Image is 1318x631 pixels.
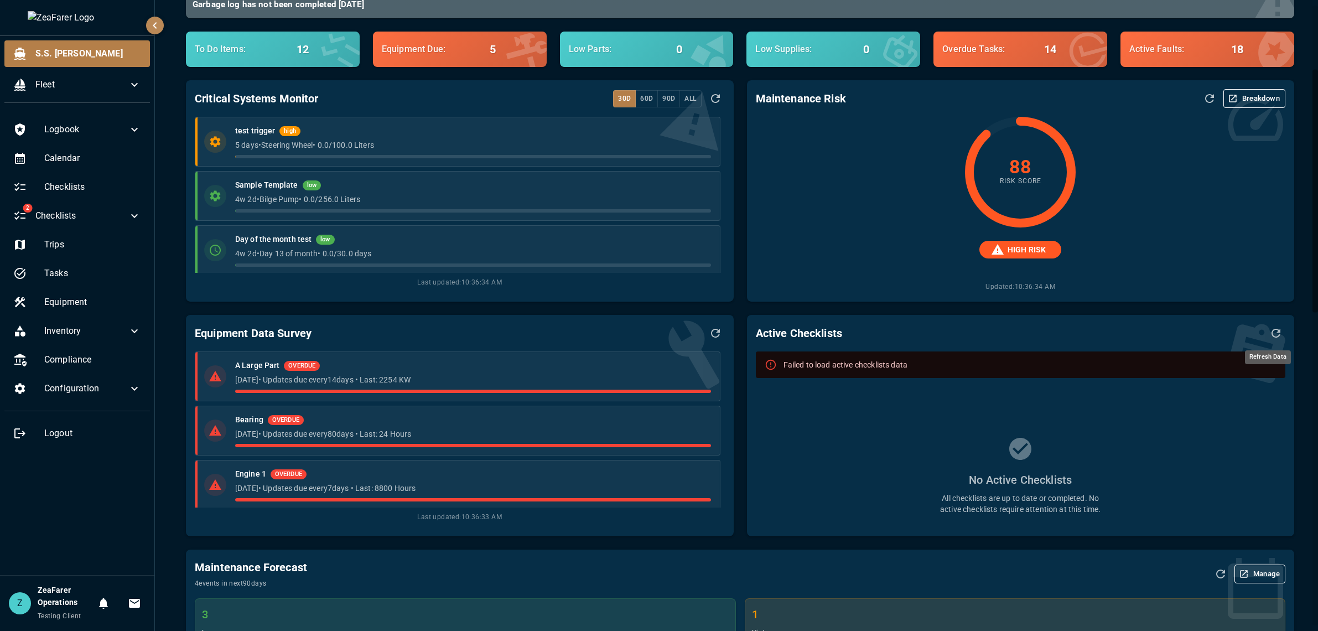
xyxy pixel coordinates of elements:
[1009,157,1032,176] h4: 88
[969,471,1072,489] h6: No Active Checklists
[1231,40,1243,58] h6: 18
[1001,244,1052,256] span: HIGH RISK
[235,414,263,426] h6: Bearing
[35,47,141,60] span: S.S. [PERSON_NAME]
[4,116,150,143] div: Logbook
[92,592,115,614] button: Notifications
[44,123,128,136] span: Logbook
[235,468,266,480] h6: Engine 1
[676,40,682,58] h6: 0
[9,592,31,614] div: Z
[679,90,701,107] button: All
[235,248,710,259] p: 4w 2d • Day 13 of month • 0.0 / 30.0 days
[1044,40,1056,58] h6: 14
[4,346,150,373] div: Compliance
[279,127,300,136] span: high
[382,43,481,56] p: Equipment Due :
[1211,565,1230,583] button: Refresh Forecast
[195,558,307,576] h6: Maintenance Forecast
[4,231,150,258] div: Trips
[235,194,710,205] p: 4w 2d • Bilge Pump • 0.0 / 256.0 Liters
[195,512,724,523] span: Last updated: 10:36:33 AM
[297,40,309,58] h6: 12
[1129,43,1222,56] p: Active Faults :
[316,235,334,245] span: low
[1234,565,1285,583] button: Manage
[1245,350,1291,364] div: Refresh Data
[756,90,846,107] h6: Maintenance Risk
[195,324,312,342] h6: Equipment Data Survey
[4,260,150,287] div: Tasks
[44,152,141,165] span: Calendar
[235,179,298,192] h6: Sample Template
[4,145,150,172] div: Calendar
[235,125,275,137] h6: test trigger
[613,90,636,107] button: 30d
[942,43,1035,56] p: Overdue Tasks :
[28,11,127,24] img: ZeaFarer Logo
[1223,89,1285,108] button: Breakdown
[4,375,150,402] div: Configuration
[235,428,710,439] p: [DATE] • Updates due every 80 days • Last: 24 Hours
[4,203,150,229] div: 2Checklists
[657,90,680,107] button: 90d
[235,374,710,385] p: [DATE] • Updates due every 14 days • Last: 2254 KW
[35,78,128,91] span: Fleet
[752,606,1278,623] h6: 1
[44,427,141,440] span: Logout
[490,40,496,58] h6: 5
[756,324,843,342] h6: Active Checklists
[1000,176,1041,187] span: Risk Score
[4,318,150,344] div: Inventory
[123,592,146,614] button: Invitations
[937,493,1103,515] p: All checklists are up to date or completed. No active checklists require attention at this time.
[235,483,710,494] p: [DATE] • Updates due every 7 days • Last: 8800 Hours
[4,71,150,98] div: Fleet
[235,360,279,372] h6: A Large Part
[863,40,869,58] h6: 0
[195,90,319,107] h6: Critical Systems Monitor
[44,353,141,366] span: Compliance
[195,43,288,56] p: To Do Items :
[706,89,725,108] button: Refresh Data
[44,180,141,194] span: Checklists
[1267,324,1285,343] button: Refresh Data
[44,324,128,338] span: Inventory
[635,90,658,107] button: 60d
[202,606,728,623] h6: 3
[783,355,908,375] div: Failed to load active checklists data
[44,267,141,280] span: Tasks
[755,43,854,56] p: Low Supplies :
[4,289,150,316] div: Equipment
[4,40,150,67] div: S.S. [PERSON_NAME]
[985,273,1055,293] span: Updated: 10:36:34 AM
[195,580,266,587] span: 4 events in next 90 days
[1200,89,1219,108] button: Refresh Assessment
[38,585,92,609] h6: ZeaFarer Operations
[268,416,304,425] span: OVERDUE
[4,420,150,447] div: Logout
[195,277,724,288] span: Last updated: 10:36:34 AM
[38,612,81,620] span: Testing Client
[569,43,668,56] p: Low Parts :
[706,324,725,343] button: Refresh Data
[271,470,307,479] span: OVERDUE
[235,234,312,246] h6: Day of the month test
[303,181,321,190] span: low
[284,361,320,371] span: OVERDUE
[23,204,32,213] span: 2
[35,209,128,223] span: Checklists
[44,382,128,395] span: Configuration
[235,139,710,151] p: 5 days • Steering Wheel • 0.0 / 100.0 Liters
[4,174,150,200] div: Checklists
[44,296,141,309] span: Equipment
[44,238,141,251] span: Trips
